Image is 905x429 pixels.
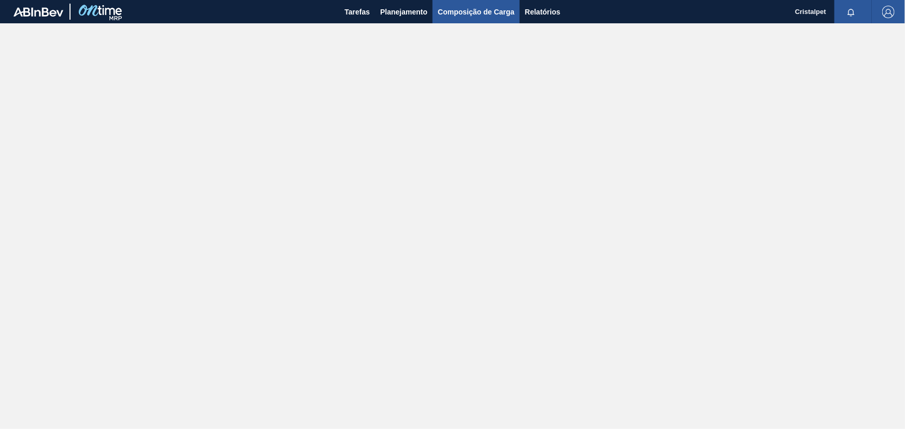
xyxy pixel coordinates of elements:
[882,6,895,18] img: Logout
[438,6,514,18] span: Composição de Carga
[344,6,370,18] span: Tarefas
[380,6,427,18] span: Planejamento
[834,5,868,19] button: Notificações
[525,6,560,18] span: Relatórios
[13,7,63,17] img: TNhmsLtSVTkK8tSr43FrP2fwEKptu5GPRR3wAAAABJRU5ErkJggg==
